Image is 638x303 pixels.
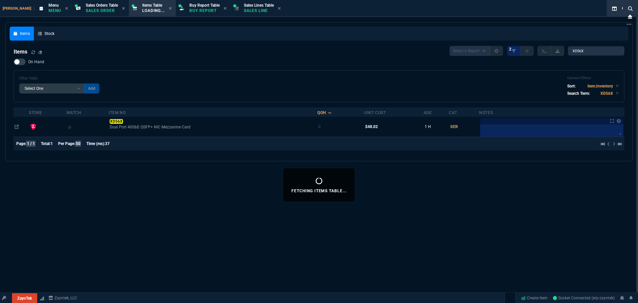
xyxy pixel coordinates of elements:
div: Watch [66,110,81,115]
a: Items [10,27,34,41]
span: 2 [509,47,511,52]
p: Search Term: [567,90,590,96]
span: Sales Orders Table [86,3,118,8]
span: 37 [105,141,110,146]
span: SER [450,124,459,129]
p: Menu [49,8,61,13]
span: Items Table [142,3,162,8]
span: Total: [41,141,51,146]
span: [PERSON_NAME] [3,6,34,11]
nx-icon: Search [619,5,629,13]
span: 1 / 1 [26,141,36,147]
h6: Filter Table [19,76,99,81]
td: Dual Port 40GbE QSFP+ NIC Mezzanine Card [109,117,317,137]
span: On Hand [28,59,44,65]
span: Time (ms): [86,141,105,146]
nx-icon: Close Tab [65,6,68,11]
div: Add to Watchlist [67,122,108,131]
span: Buy Report Table [189,3,220,8]
div: Unit Cost [364,110,386,115]
p: Fetching Items Table... [291,188,347,194]
a: Stock [34,27,58,41]
span: Menu [49,3,59,8]
code: XD56X [600,91,613,96]
h6: Current Filters [567,76,619,80]
mark: XD56X [110,119,123,124]
div: Notes [479,110,493,115]
div: Store [29,110,42,115]
input: Search [568,46,624,56]
nx-icon: Close Workbench [625,13,635,21]
nx-icon: Close Tab [278,6,281,11]
span: Socket Connected (erp-zayntek) [553,296,615,300]
a: Create Item [518,293,550,303]
span: 0 [318,124,321,129]
p: Buy Report [189,8,220,13]
td: 1 H [424,117,449,137]
p: Sales Order [86,8,118,13]
div: Cat [449,110,457,115]
span: 1 [51,141,53,146]
nx-icon: Split Panels [609,5,619,13]
span: 50 [75,141,81,147]
p: Sort: [567,83,576,89]
nx-icon: Open In Opposite Panel [15,124,19,129]
nx-icon: Close Tab [224,6,227,11]
nx-icon: Close Tab [122,6,125,11]
p: Loading... [142,8,165,13]
span: Per Page: [58,141,75,146]
h4: Items [14,48,27,56]
span: Page: [16,141,26,146]
div: Item No [109,110,126,115]
code: item.Inventory [587,84,613,88]
div: QOH [317,110,326,115]
nx-icon: Search [625,5,635,13]
span: Dual Port 40GbE QSFP+ NIC Mezzanine Card [110,124,316,130]
div: Age [424,110,432,115]
nx-icon: Open New Tab [627,21,631,28]
nx-icon: Close Tab [169,6,172,11]
span: $48.02 [365,124,378,129]
a: msbcCompanyName [47,295,79,301]
a: Fji7xGGAHmAwiA7cAADP [553,295,615,301]
span: Sales Lines Table [244,3,274,8]
p: Sales Line [244,8,274,13]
